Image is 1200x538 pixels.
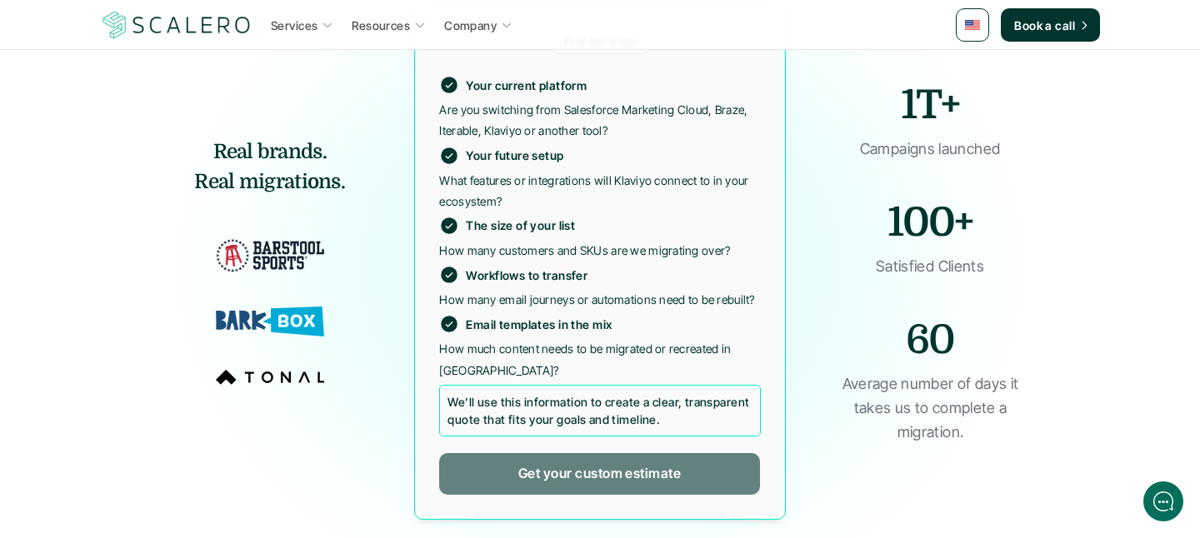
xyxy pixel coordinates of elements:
p: Get your custom estimate [518,463,682,485]
a: Scalero company logo [100,10,253,40]
p: Workflows to transfer [466,267,587,284]
p: Satisfied Clients [833,255,1027,279]
span: New conversation [107,231,200,244]
h1: Hi! Welcome to Scalero. [25,81,308,107]
p: Resources [352,17,410,34]
p: What features or integrations will Klaviyo connect to in your ecosystem? [439,170,760,212]
p: Are you switching from Salesforce Marketing Cloud, Braze, Iterable, Klaviyo or another tool? [439,99,760,141]
span: We run on Gist [139,431,211,441]
p: How many customers and SKUs are we migrating over? [439,240,760,261]
p: The size of your list [466,217,575,234]
a: Book a call [1001,8,1100,42]
p: How many email journeys or automations need to be rebuilt? [439,289,760,310]
strong: 1T+ [901,82,959,128]
p: Company [444,17,497,34]
button: New conversation [26,221,307,254]
h5: Real brands. Real migrations. [137,137,402,197]
p: We’ll use this information to create a clear, transparent quote that fits your goals and timeline. [447,393,752,428]
h2: Let us know if we can help with lifecycle marketing. [25,111,308,191]
p: Campaigns launched [833,137,1027,162]
a: Get your custom estimate [439,453,760,495]
h2: 60 [833,312,1027,368]
img: Scalero company logo [100,9,253,41]
strong: 100+ [887,200,972,246]
p: How much content needs to be migrated or recreated in [GEOGRAPHIC_DATA]? [439,338,760,380]
p: Your future setup [466,147,563,164]
p: Average number of days it takes us to complete a migration. [833,372,1027,444]
iframe: gist-messenger-bubble-iframe [1143,481,1183,521]
p: Book a call [1014,17,1075,34]
p: Your current platform [466,77,587,94]
p: Services [271,17,317,34]
p: Email templates in the mix [466,316,612,333]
